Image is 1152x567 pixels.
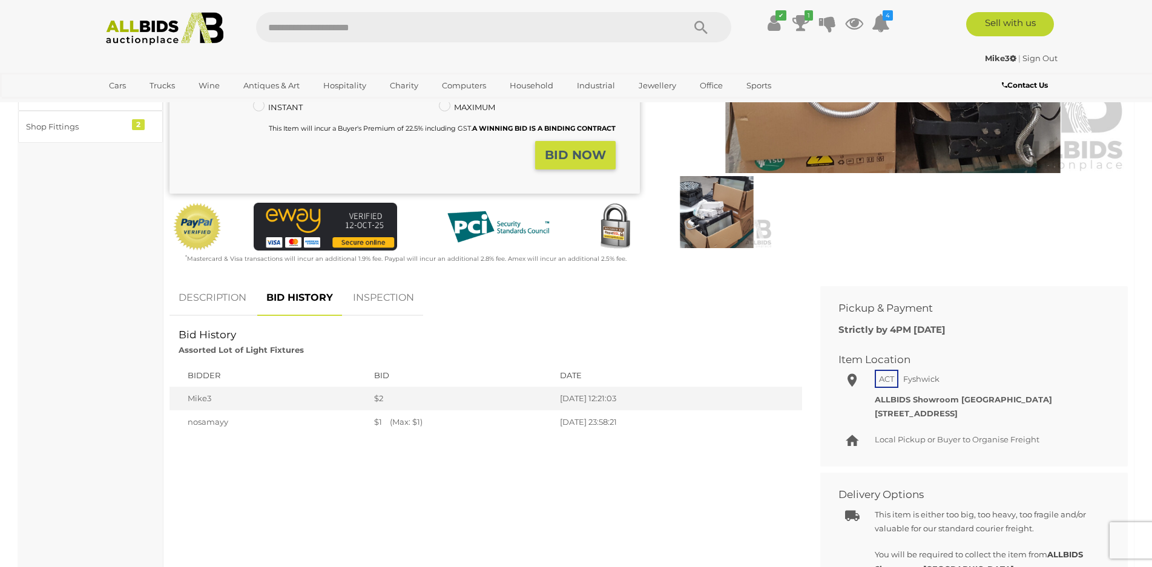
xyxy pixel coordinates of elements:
[384,417,423,427] span: (Max: $1)
[661,176,772,248] img: Assorted Lot of Light Fixtures
[344,280,423,316] a: INSPECTION
[985,53,1018,63] a: Mike3
[554,387,803,410] td: [DATE] 12:21:03
[535,141,616,169] button: BID NOW
[434,76,494,96] a: Computers
[254,203,397,251] img: eWAY Payment Gateway
[966,12,1054,36] a: Sell with us
[315,76,374,96] a: Hospitality
[765,12,783,34] a: ✔
[838,489,1091,500] h2: Delivery Options
[875,408,958,418] strong: [STREET_ADDRESS]
[805,10,813,21] i: 1
[185,255,627,263] small: Mastercard & Visa transactions will incur an additional 1.9% fee. Paypal will incur an additional...
[173,203,222,251] img: Official PayPal Seal
[671,12,731,42] button: Search
[170,410,368,440] td: nosamayy
[253,100,303,114] label: INSTANT
[99,12,231,45] img: Allbids.com.au
[502,76,561,96] a: Household
[1022,53,1058,63] a: Sign Out
[179,345,304,355] strong: Assorted Lot of Light Fixtures
[368,364,554,387] th: Bid
[775,10,786,21] i: ✔
[191,76,228,96] a: Wine
[792,12,810,34] a: 1
[1018,53,1021,63] span: |
[739,76,779,96] a: Sports
[875,370,898,388] span: ACT
[631,76,684,96] a: Jewellery
[554,364,803,387] th: Date
[554,410,803,440] td: [DATE] 23:58:21
[101,96,203,116] a: [GEOGRAPHIC_DATA]
[545,148,606,162] strong: BID NOW
[26,120,126,134] div: Shop Fittings
[569,76,623,96] a: Industrial
[875,508,1101,536] p: This item is either too big, too heavy, too fragile and/or valuable for our standard courier frei...
[472,124,616,133] b: A WINNING BID IS A BINDING CONTRACT
[875,395,1052,404] strong: ALLBIDS Showroom [GEOGRAPHIC_DATA]
[170,387,368,410] td: Mike3
[374,393,548,404] div: $2
[838,354,1091,365] h2: Item Location
[591,203,639,251] img: Secured by Rapid SSL
[985,53,1016,63] strong: Mike3
[18,111,163,143] a: Shop Fittings 2
[179,329,793,341] h2: Bid History
[1002,79,1051,92] a: Contact Us
[1002,80,1048,90] b: Contact Us
[692,76,731,96] a: Office
[101,76,134,96] a: Cars
[170,280,255,316] a: DESCRIPTION
[257,280,342,316] a: BID HISTORY
[838,303,1091,314] h2: Pickup & Payment
[374,416,548,428] div: $1
[382,76,426,96] a: Charity
[875,434,1039,444] span: Local Pickup or Buyer to Organise Freight
[838,324,946,335] b: Strictly by 4PM [DATE]
[269,124,616,133] small: This Item will incur a Buyer's Premium of 22.5% including GST.
[900,371,943,387] span: Fyshwick
[132,119,145,130] div: 2
[170,364,368,387] th: Bidder
[883,10,893,21] i: 4
[439,100,495,114] label: MAXIMUM
[872,12,890,34] a: 4
[235,76,308,96] a: Antiques & Art
[438,203,559,251] img: PCI DSS compliant
[142,76,183,96] a: Trucks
